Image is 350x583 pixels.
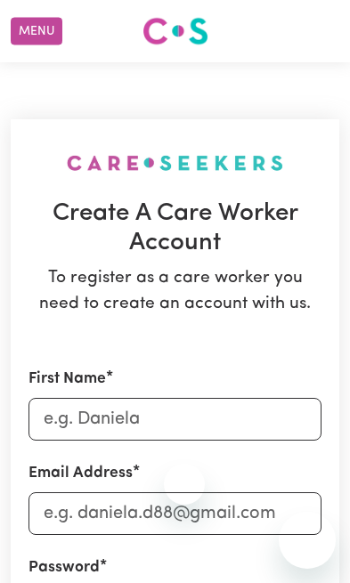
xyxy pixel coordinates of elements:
[28,266,322,318] p: To register as a care worker you need to create an account with us.
[28,199,322,259] h1: Create A Care Worker Account
[28,462,133,485] label: Email Address
[142,11,208,52] a: Careseekers logo
[142,15,208,47] img: Careseekers logo
[28,368,106,391] label: First Name
[164,464,205,505] iframe: Close message
[11,18,62,45] button: Menu
[28,492,322,535] input: e.g. daniela.d88@gmail.com
[28,398,322,441] input: e.g. Daniela
[279,512,336,569] iframe: Button to launch messaging window
[28,556,100,579] label: Password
